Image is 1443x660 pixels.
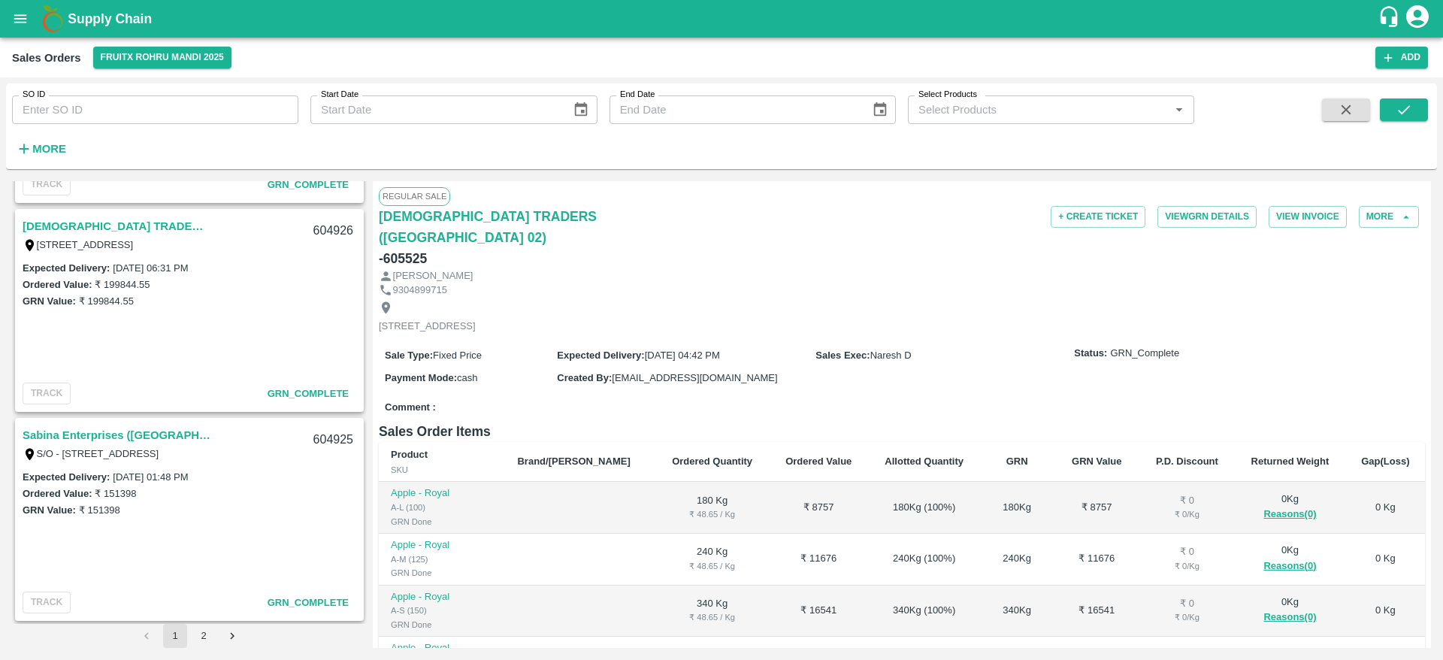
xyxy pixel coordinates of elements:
[880,501,968,515] div: 180 Kg ( 100 %)
[992,552,1041,566] div: 240 Kg
[391,463,493,477] div: SKU
[770,534,868,586] td: ₹ 11676
[391,538,493,553] p: Apple - Royal
[880,604,968,618] div: 340 Kg ( 100 %)
[391,486,493,501] p: Apple - Royal
[79,295,134,307] label: ₹ 199844.55
[79,504,120,516] label: ₹ 151398
[379,248,427,269] h6: - 605525
[1051,206,1145,228] button: + Create Ticket
[385,350,433,361] label: Sale Type :
[667,559,758,573] div: ₹ 48.65 / Kg
[391,515,493,528] div: GRN Done
[393,269,473,283] p: [PERSON_NAME]
[1269,206,1347,228] button: View Invoice
[1054,586,1140,637] td: ₹ 16541
[912,100,1165,120] input: Select Products
[391,566,493,580] div: GRN Done
[1152,597,1223,611] div: ₹ 0
[23,488,92,499] label: Ordered Value:
[1378,5,1404,32] div: customer-support
[1152,494,1223,508] div: ₹ 0
[620,89,655,101] label: End Date
[379,421,1425,442] h6: Sales Order Items
[815,350,870,361] label: Sales Exec :
[268,388,349,399] span: GRN_Complete
[391,590,493,604] p: Apple - Royal
[23,216,210,236] a: [DEMOGRAPHIC_DATA] TRADERS ([GEOGRAPHIC_DATA] 02)
[880,552,968,566] div: 240 Kg ( 100 %)
[385,372,457,383] label: Payment Mode :
[1346,482,1425,534] td: 0 Kg
[1346,534,1425,586] td: 0 Kg
[23,262,110,274] label: Expected Delivery :
[557,350,644,361] label: Expected Delivery :
[1152,610,1223,624] div: ₹ 0 / Kg
[192,624,216,648] button: Go to page 2
[391,501,493,514] div: A-L (100)
[1251,456,1330,467] b: Returned Weight
[1156,456,1218,467] b: P.D. Discount
[391,604,493,617] div: A-S (150)
[1359,206,1419,228] button: More
[655,586,770,637] td: 340 Kg
[1157,206,1257,228] button: ViewGRN Details
[1246,558,1333,575] button: Reasons(0)
[113,471,188,483] label: [DATE] 01:48 PM
[268,597,349,608] span: GRN_Complete
[1054,534,1140,586] td: ₹ 11676
[391,618,493,631] div: GRN Done
[113,262,188,274] label: [DATE] 06:31 PM
[93,47,231,68] button: Select DC
[1346,586,1425,637] td: 0 Kg
[23,279,92,290] label: Ordered Value:
[1072,456,1121,467] b: GRN Value
[1404,3,1431,35] div: account of current user
[304,213,362,249] div: 604926
[667,610,758,624] div: ₹ 48.65 / Kg
[1054,482,1140,534] td: ₹ 8757
[310,95,561,124] input: Start Date
[379,187,450,205] span: Regular Sale
[870,350,912,361] span: Naresh D
[672,456,752,467] b: Ordered Quantity
[321,89,358,101] label: Start Date
[1246,506,1333,523] button: Reasons(0)
[785,456,852,467] b: Ordered Value
[12,95,298,124] input: Enter SO ID
[391,449,428,460] b: Product
[655,534,770,586] td: 240 Kg
[918,89,977,101] label: Select Products
[1246,595,1333,626] div: 0 Kg
[95,279,150,290] label: ₹ 199844.55
[567,95,595,124] button: Choose date
[1169,100,1189,120] button: Open
[391,553,493,566] div: A-M (125)
[655,482,770,534] td: 180 Kg
[992,501,1041,515] div: 180 Kg
[1375,47,1428,68] button: Add
[1361,456,1409,467] b: Gap(Loss)
[457,372,477,383] span: cash
[391,641,493,655] p: Apple - Royal
[1074,347,1107,361] label: Status:
[38,4,68,34] img: logo
[612,372,777,383] span: [EMAIL_ADDRESS][DOMAIN_NAME]
[1006,456,1028,467] b: GRN
[37,448,159,459] label: S/O - [STREET_ADDRESS]
[1110,347,1179,361] span: GRN_Complete
[23,295,76,307] label: GRN Value:
[95,488,136,499] label: ₹ 151398
[1152,559,1223,573] div: ₹ 0 / Kg
[23,89,45,101] label: SO ID
[32,143,66,155] strong: More
[220,624,244,648] button: Go to next page
[3,2,38,36] button: open drawer
[163,624,187,648] button: page 1
[23,425,210,445] a: Sabina Enterprises ([GEOGRAPHIC_DATA] 02)
[385,401,436,415] label: Comment :
[992,604,1041,618] div: 340 Kg
[1246,492,1333,523] div: 0 Kg
[23,471,110,483] label: Expected Delivery :
[12,136,70,162] button: More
